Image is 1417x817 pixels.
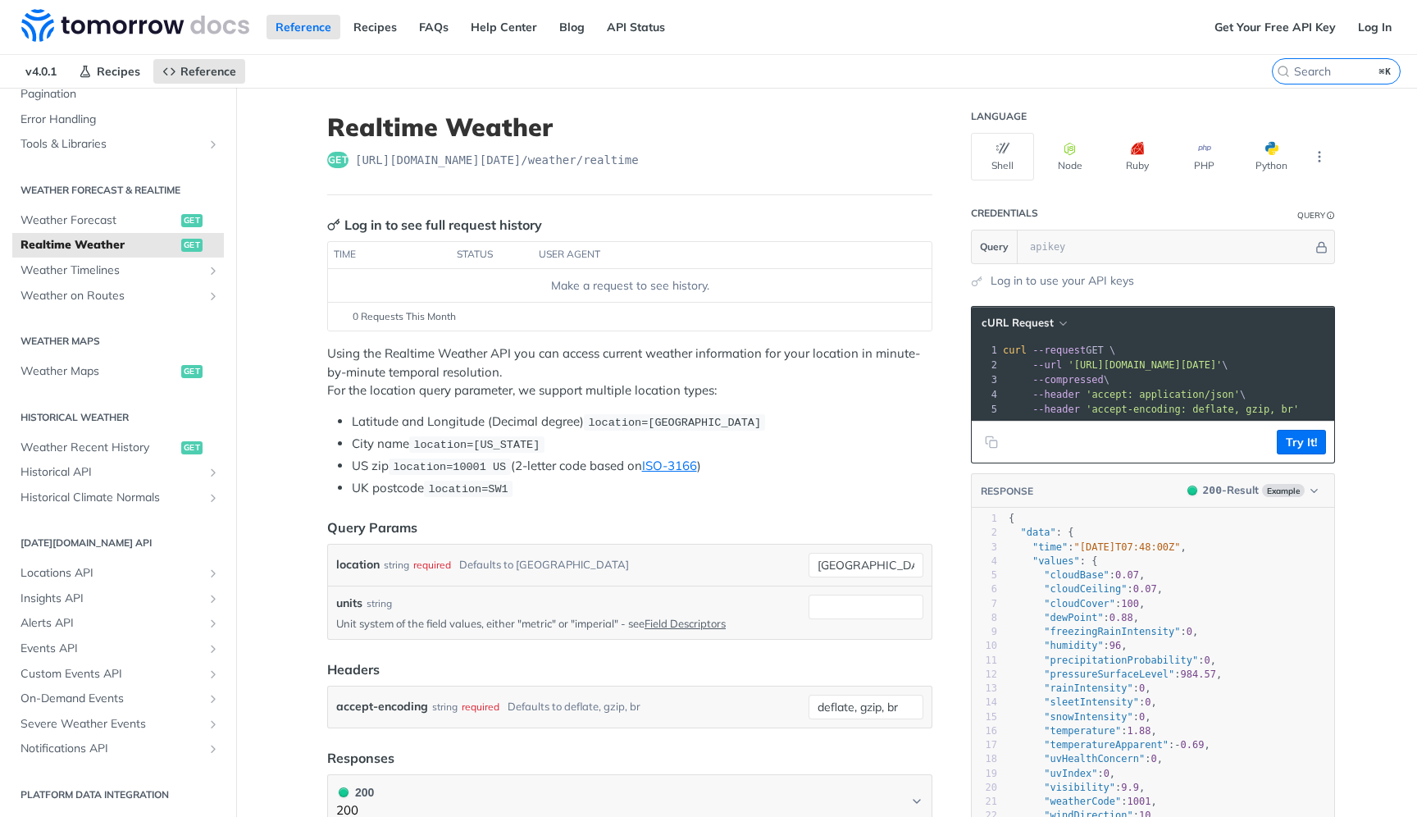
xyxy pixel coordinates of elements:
button: Copy to clipboard [980,430,1003,454]
label: units [336,595,362,612]
div: Headers [327,660,380,679]
span: Realtime Weather [21,237,177,253]
div: 12 [972,668,997,682]
span: : , [1009,753,1163,765]
a: Insights APIShow subpages for Insights API [12,587,224,611]
span: "sleetIntensity" [1044,696,1139,708]
span: "uvIndex" [1044,768,1097,779]
button: RESPONSE [980,483,1034,500]
span: Query [980,240,1009,254]
div: 5 [972,568,997,582]
span: 9.9 [1121,782,1139,793]
span: "humidity" [1044,640,1103,651]
div: 21 [972,795,997,809]
span: 0 [1139,711,1145,723]
span: "temperature" [1044,725,1121,737]
button: Python [1240,133,1303,180]
div: string [367,596,392,611]
a: Weather on RoutesShow subpages for Weather on Routes [12,284,224,308]
span: : , [1009,655,1216,666]
a: ISO-3166 [642,458,697,473]
div: 9 [972,625,997,639]
div: required [413,553,451,577]
a: Help Center [462,15,546,39]
button: Node [1038,133,1101,180]
a: Reference [267,15,340,39]
button: Show subpages for Historical Climate Normals [207,491,220,504]
span: cURL Request [982,316,1054,330]
span: "visibility" [1044,782,1115,793]
div: 17 [972,738,997,752]
a: Blog [550,15,594,39]
div: Responses [327,748,394,768]
div: 2 [972,358,1000,372]
span: 0.88 [1109,612,1133,623]
div: - Result [1203,482,1259,499]
span: 0.07 [1115,569,1139,581]
a: Recipes [344,15,406,39]
span: get [327,152,349,168]
span: : , [1009,669,1222,680]
div: Language [971,110,1027,123]
span: location=SW1 [428,483,508,495]
span: "cloudBase" [1044,569,1109,581]
div: Query [1297,209,1325,221]
span: https://api.tomorrow.io/v4/weather/realtime [355,152,639,168]
div: Query Params [327,518,417,537]
span: location=[GEOGRAPHIC_DATA] [588,417,761,429]
span: : , [1009,569,1145,581]
div: Defaults to [GEOGRAPHIC_DATA] [459,553,629,577]
span: 200 [339,787,349,797]
a: Error Handling [12,107,224,132]
div: Defaults to deflate, gzip, br [508,695,640,719]
li: UK postcode [352,479,932,498]
span: : { [1009,555,1097,567]
li: US zip (2-letter code based on ) [352,457,932,476]
a: Events APIShow subpages for Events API [12,637,224,661]
span: Reference [180,64,236,79]
span: 984.57 [1181,669,1216,680]
h1: Realtime Weather [327,112,932,142]
button: Show subpages for Events API [207,642,220,655]
span: \ [1003,359,1228,371]
span: "[DATE]T07:48:00Z" [1074,541,1181,553]
span: 0 [1204,655,1210,666]
span: Weather Forecast [21,212,177,229]
span: Pagination [21,86,220,103]
th: status [451,242,533,268]
span: - [1174,739,1180,751]
div: 18 [972,752,997,766]
div: 5 [972,402,1000,417]
span: get [181,214,203,227]
span: get [181,441,203,454]
span: location=10001 US [393,461,506,473]
span: "uvHealthConcern" [1044,753,1145,765]
button: Show subpages for Weather on Routes [207,290,220,303]
span: Tools & Libraries [21,136,203,153]
span: get [181,365,203,378]
svg: More ellipsis [1312,149,1327,164]
span: "dewPoint" [1044,612,1103,623]
span: 0.69 [1181,739,1205,751]
span: 0 [1145,696,1150,708]
span: 'accept: application/json' [1086,389,1240,400]
th: user agent [533,242,899,268]
span: 100 [1121,598,1139,609]
a: Severe Weather EventsShow subpages for Severe Weather Events [12,712,224,737]
h2: Historical Weather [12,410,224,425]
span: Events API [21,641,203,657]
div: 200 [336,783,374,801]
span: 0 Requests This Month [353,309,456,324]
div: 3 [972,372,1000,387]
div: 14 [972,696,997,710]
span: : , [1009,598,1145,609]
button: Hide [1313,239,1330,255]
svg: Key [327,218,340,231]
a: Historical APIShow subpages for Historical API [12,460,224,485]
button: PHP [1173,133,1236,180]
a: Pagination [12,82,224,107]
div: required [462,695,499,719]
h2: Weather Forecast & realtime [12,183,224,198]
span: : , [1009,640,1128,651]
span: 0 [1187,626,1192,637]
